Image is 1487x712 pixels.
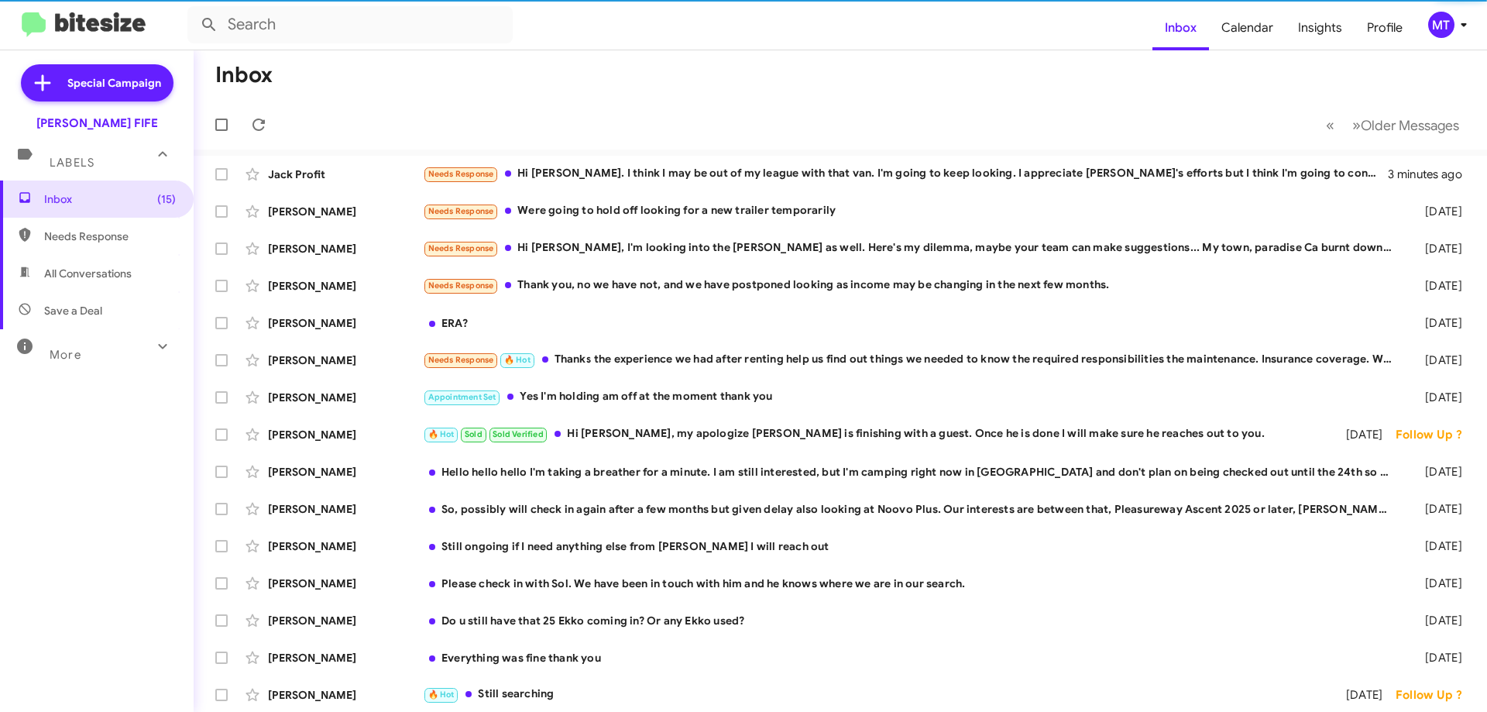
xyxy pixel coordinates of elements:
[423,501,1400,517] div: So, possibly will check in again after a few months but given delay also looking at Noovo Plus. O...
[1326,427,1396,442] div: [DATE]
[21,64,173,101] a: Special Campaign
[1400,501,1475,517] div: [DATE]
[1152,5,1209,50] a: Inbox
[423,613,1400,628] div: Do u still have that 25 Ekko coming in? Or any Ekko used?
[423,315,1400,331] div: ERA?
[1326,115,1334,135] span: «
[268,204,423,219] div: [PERSON_NAME]
[268,427,423,442] div: [PERSON_NAME]
[1361,117,1459,134] span: Older Messages
[1317,109,1468,141] nav: Page navigation example
[268,278,423,294] div: [PERSON_NAME]
[423,165,1388,183] div: Hi [PERSON_NAME]. I think I may be out of my league with that van. I'm going to keep looking. I a...
[1352,115,1361,135] span: »
[1355,5,1415,50] a: Profile
[215,63,273,88] h1: Inbox
[493,429,544,439] span: Sold Verified
[1415,12,1470,38] button: MT
[428,355,494,365] span: Needs Response
[187,6,513,43] input: Search
[1400,650,1475,666] div: [DATE]
[50,156,94,170] span: Labels
[428,429,455,439] span: 🔥 Hot
[1400,204,1475,219] div: [DATE]
[67,75,161,91] span: Special Campaign
[1396,427,1475,442] div: Follow Up ?
[268,501,423,517] div: [PERSON_NAME]
[1400,464,1475,480] div: [DATE]
[428,169,494,179] span: Needs Response
[423,686,1326,703] div: Still searching
[1400,538,1475,554] div: [DATE]
[1428,12,1454,38] div: MT
[423,351,1400,369] div: Thanks the experience we had after renting help us find out things we needed to know the required...
[268,538,423,554] div: [PERSON_NAME]
[465,429,483,439] span: Sold
[1400,278,1475,294] div: [DATE]
[1400,241,1475,256] div: [DATE]
[268,315,423,331] div: [PERSON_NAME]
[428,392,496,402] span: Appointment Set
[423,239,1400,257] div: Hi [PERSON_NAME], I'm looking into the [PERSON_NAME] as well. Here's my dilemma, maybe your team ...
[268,353,423,368] div: [PERSON_NAME]
[423,538,1400,554] div: Still ongoing if I need anything else from [PERSON_NAME] I will reach out
[50,348,81,362] span: More
[423,388,1400,406] div: Yes I'm holding am off at the moment thank you
[44,303,102,318] span: Save a Deal
[423,202,1400,220] div: Were going to hold off looking for a new trailer temporarily
[268,241,423,256] div: [PERSON_NAME]
[423,650,1400,666] div: Everything was fine thank you
[1400,353,1475,368] div: [DATE]
[428,206,494,216] span: Needs Response
[1396,687,1475,703] div: Follow Up ?
[1400,390,1475,405] div: [DATE]
[36,115,158,131] div: [PERSON_NAME] FIFE
[1326,687,1396,703] div: [DATE]
[268,167,423,182] div: Jack Profit
[428,280,494,291] span: Needs Response
[1286,5,1355,50] a: Insights
[423,576,1400,591] div: Please check in with Sol. We have been in touch with him and he knows where we are in our search.
[268,464,423,480] div: [PERSON_NAME]
[504,355,531,365] span: 🔥 Hot
[268,576,423,591] div: [PERSON_NAME]
[44,229,176,244] span: Needs Response
[268,687,423,703] div: [PERSON_NAME]
[423,425,1326,443] div: Hi [PERSON_NAME], my apologize [PERSON_NAME] is finishing with a guest. Once he is done I will ma...
[157,191,176,207] span: (15)
[44,191,176,207] span: Inbox
[423,464,1400,480] div: Hello hello hello I'm taking a breather for a minute. I am still interested, but I'm camping righ...
[428,243,494,253] span: Needs Response
[1343,109,1468,141] button: Next
[1317,109,1344,141] button: Previous
[1400,613,1475,628] div: [DATE]
[268,390,423,405] div: [PERSON_NAME]
[423,277,1400,294] div: Thank you, no we have not, and we have postponed looking as income may be changing in the next fe...
[268,650,423,666] div: [PERSON_NAME]
[1388,167,1475,182] div: 3 minutes ago
[428,690,455,700] span: 🔥 Hot
[44,266,132,281] span: All Conversations
[1400,576,1475,591] div: [DATE]
[1400,315,1475,331] div: [DATE]
[268,613,423,628] div: [PERSON_NAME]
[1209,5,1286,50] a: Calendar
